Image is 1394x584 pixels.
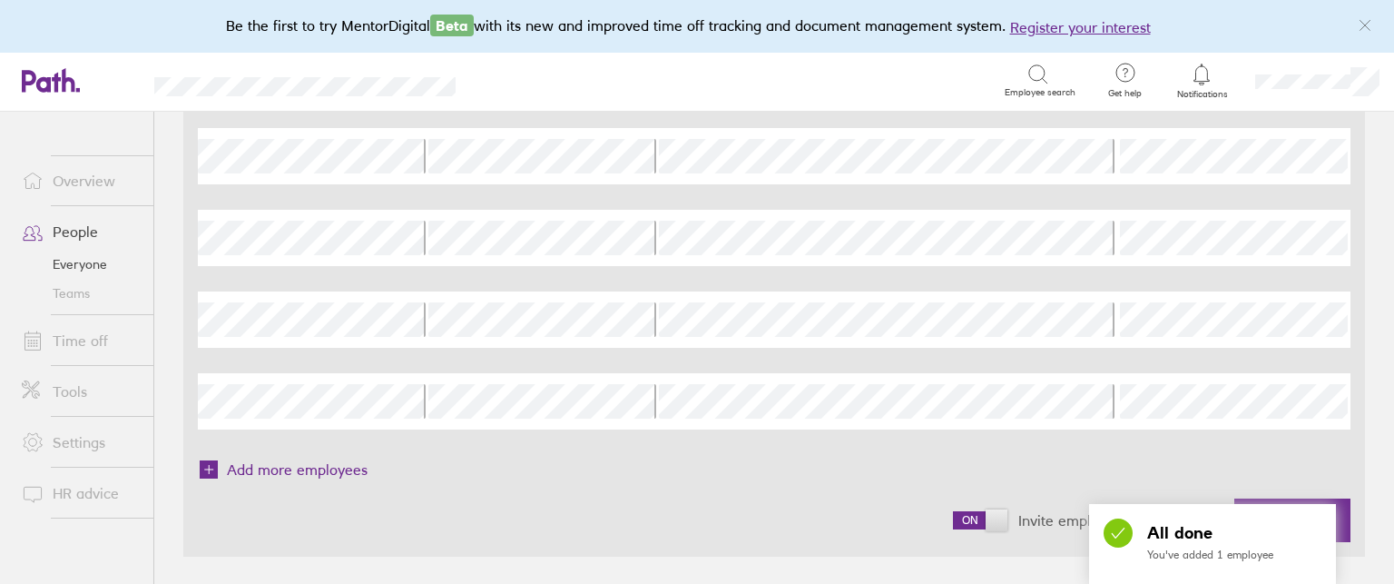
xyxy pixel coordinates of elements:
[227,455,368,484] span: Add more employees
[1095,88,1154,99] span: Get help
[1005,87,1075,98] span: Employee search
[1147,548,1321,561] p: You've added 1 employee
[1173,62,1232,100] a: Notifications
[7,250,153,279] a: Everyone
[7,279,153,308] a: Teams
[226,15,1169,38] div: Be the first to try MentorDigital with its new and improved time off tracking and document manage...
[7,424,153,460] a: Settings
[1010,16,1151,38] button: Register your interest
[1007,502,1220,539] label: Invite employees to join Path
[430,15,474,36] span: Beta
[1173,89,1232,100] span: Notifications
[7,213,153,250] a: People
[505,72,551,88] div: Search
[7,475,153,511] a: HR advice
[198,455,368,484] button: Add more employees
[7,373,153,410] a: Tools
[1234,499,1350,542] button: Submit
[7,163,153,199] a: Overview
[7,322,153,359] a: Time off
[1147,524,1212,543] span: All done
